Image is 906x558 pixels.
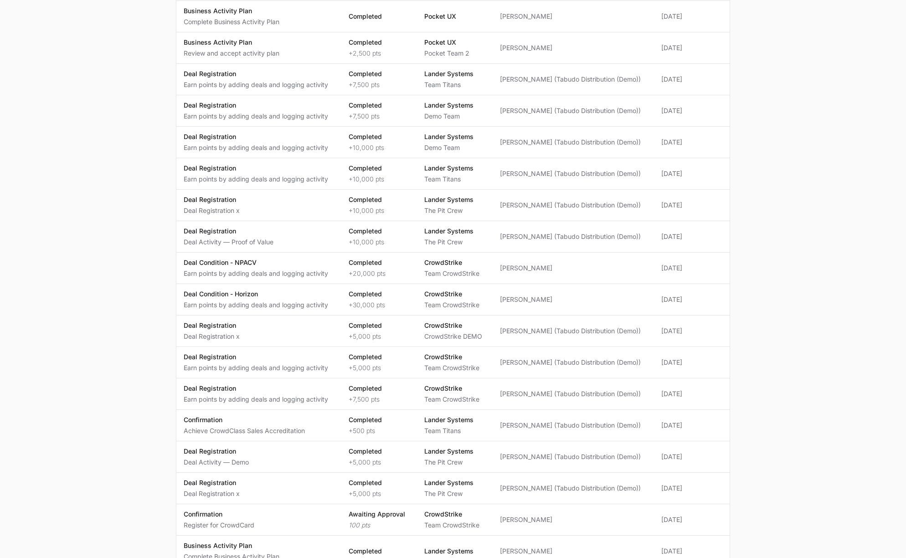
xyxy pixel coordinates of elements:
[424,363,479,372] p: Team CrowdStrike
[184,332,240,341] p: Deal Registration x
[424,69,474,78] p: Lander Systems
[349,415,382,424] p: Completed
[424,164,474,173] p: Lander Systems
[500,547,647,556] span: [PERSON_NAME]
[349,112,382,121] p: +7,500 pts
[349,547,382,556] p: Completed
[184,80,328,89] p: Earn points by adding deals and logging activity
[184,38,279,47] p: Business Activity Plan
[349,321,382,330] p: Completed
[184,101,328,110] p: Deal Registration
[184,227,273,236] p: Deal Registration
[184,269,328,278] p: Earn points by adding deals and logging activity
[349,132,384,141] p: Completed
[661,389,722,398] span: [DATE]
[424,478,474,487] p: Lander Systems
[349,510,405,519] p: Awaiting Approval
[349,478,382,487] p: Completed
[424,195,474,204] p: Lander Systems
[500,295,647,304] span: [PERSON_NAME]
[349,164,384,173] p: Completed
[349,289,385,299] p: Completed
[661,75,722,84] span: [DATE]
[349,49,382,58] p: +2,500 pts
[184,489,240,498] p: Deal Registration x
[424,352,479,362] p: CrowdStrike
[554,452,641,461] span: (Tabudo Distribution (Demo))
[184,289,328,299] p: Deal Condition - Horizon
[424,143,474,152] p: Demo Team
[661,452,722,461] span: [DATE]
[349,12,382,21] p: Completed
[424,112,474,121] p: Demo Team
[424,269,479,278] p: Team CrowdStrike
[349,143,384,152] p: +10,000 pts
[184,415,305,424] p: Confirmation
[661,515,722,524] span: [DATE]
[661,12,722,21] span: [DATE]
[349,332,382,341] p: +5,000 pts
[184,395,328,404] p: Earn points by adding deals and logging activity
[349,195,384,204] p: Completed
[424,547,474,556] p: Lander Systems
[184,175,328,184] p: Earn points by adding deals and logging activity
[184,541,279,550] p: Business Activity Plan
[184,17,279,26] p: Complete Business Activity Plan
[554,358,641,367] span: (Tabudo Distribution (Demo))
[661,169,722,178] span: [DATE]
[424,458,474,467] p: The Pit Crew
[554,389,641,398] span: (Tabudo Distribution (Demo))
[184,363,328,372] p: Earn points by adding deals and logging activity
[554,75,641,84] span: (Tabudo Distribution (Demo))
[661,232,722,241] span: [DATE]
[554,326,641,336] span: (Tabudo Distribution (Demo))
[184,447,249,456] p: Deal Registration
[500,389,552,398] span: [PERSON_NAME]
[500,138,552,147] span: [PERSON_NAME]
[661,484,722,493] span: [DATE]
[424,227,474,236] p: Lander Systems
[184,238,273,247] p: Deal Activity — Proof of Value
[500,201,552,210] span: [PERSON_NAME]
[184,521,254,530] p: Register for CrowdCard
[554,106,641,115] span: (Tabudo Distribution (Demo))
[661,263,722,273] span: [DATE]
[184,132,328,141] p: Deal Registration
[184,352,328,362] p: Deal Registration
[500,326,552,336] span: [PERSON_NAME]
[500,106,552,115] span: [PERSON_NAME]
[349,206,384,215] p: +10,000 pts
[661,201,722,210] span: [DATE]
[500,421,552,430] span: [PERSON_NAME]
[500,75,552,84] span: [PERSON_NAME]
[554,232,641,241] span: (Tabudo Distribution (Demo))
[349,175,384,184] p: +10,000 pts
[500,263,647,273] span: [PERSON_NAME]
[184,112,328,121] p: Earn points by adding deals and logging activity
[424,415,474,424] p: Lander Systems
[424,101,474,110] p: Lander Systems
[661,358,722,367] span: [DATE]
[554,169,641,178] span: (Tabudo Distribution (Demo))
[184,258,328,267] p: Deal Condition - NPACV
[500,452,552,461] span: [PERSON_NAME]
[184,6,279,15] p: Business Activity Plan
[500,484,552,493] span: [PERSON_NAME]
[349,395,382,404] p: +7,500 pts
[349,80,382,89] p: +7,500 pts
[184,195,240,204] p: Deal Registration
[349,258,386,267] p: Completed
[500,515,647,524] span: [PERSON_NAME]
[424,489,474,498] p: The Pit Crew
[184,426,305,435] p: Achieve CrowdClass Sales Accreditation
[424,132,474,141] p: Lander Systems
[661,106,722,115] span: [DATE]
[184,458,249,467] p: Deal Activity — Demo
[500,232,552,241] span: [PERSON_NAME]
[349,489,382,498] p: +5,000 pts
[184,206,240,215] p: Deal Registration x
[424,258,479,267] p: CrowdStrike
[349,300,385,310] p: +30,000 pts
[554,421,641,430] span: (Tabudo Distribution (Demo))
[349,352,382,362] p: Completed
